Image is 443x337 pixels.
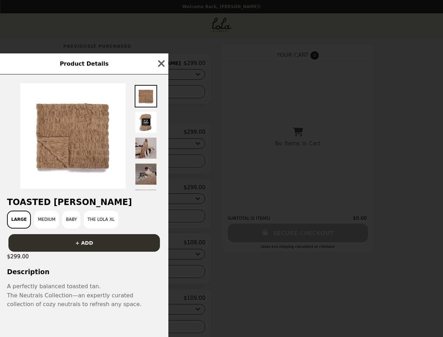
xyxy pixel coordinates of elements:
img: Thumbnail 1 [135,85,157,107]
p: A perfectly balanced toasted tan. [7,282,161,291]
img: Thumbnail 4 [135,163,157,185]
img: Thumbnail 3 [135,137,157,159]
button: Medium [34,211,59,229]
img: Large [20,83,126,189]
img: Thumbnail 2 [135,111,157,133]
button: Baby [62,211,80,229]
button: The Lola XL [84,211,118,229]
span: The Neutrals Collection—an expertly curated collection of cozy neutrals to refresh any space. [7,292,142,308]
img: Thumbnail 5 [135,189,157,211]
button: + ADD [8,234,160,252]
button: Large [7,211,31,229]
span: Product Details [60,60,108,67]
